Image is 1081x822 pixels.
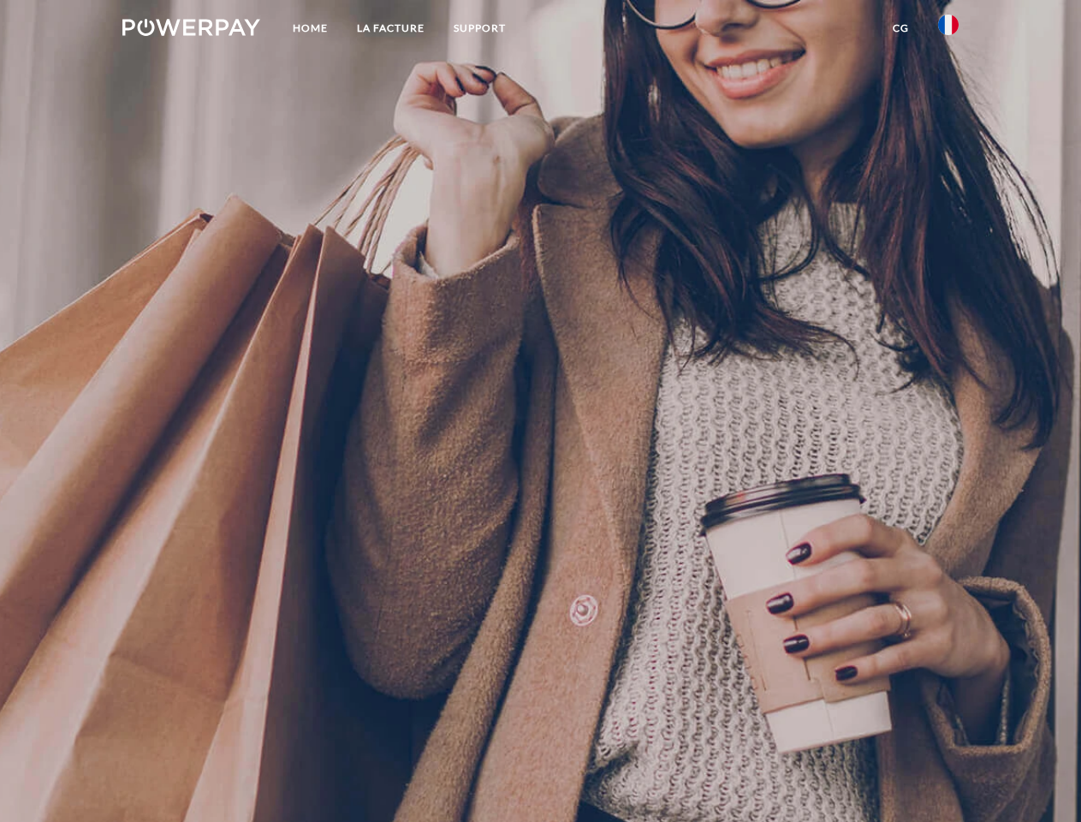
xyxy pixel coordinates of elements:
[439,13,520,44] a: Support
[278,13,342,44] a: Home
[342,13,439,44] a: LA FACTURE
[878,13,924,44] a: CG
[122,19,260,36] img: logo-powerpay-white.svg
[938,15,959,35] img: fr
